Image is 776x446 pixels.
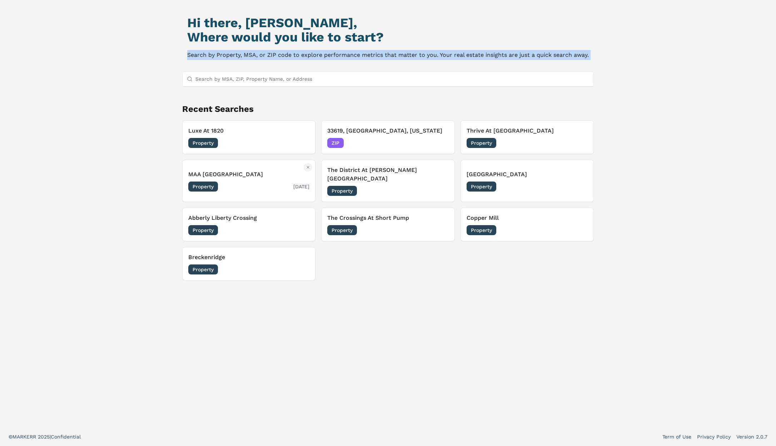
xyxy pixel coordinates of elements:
h3: Copper Mill [467,214,588,222]
button: Remove Luxe At 1820Luxe At 1820Property[DATE] [182,120,315,154]
a: Term of Use [662,433,691,440]
span: 2025 | [38,434,51,440]
h3: Luxe At 1820 [188,127,309,135]
span: Property [327,225,357,235]
span: © [9,434,13,440]
span: [DATE] [433,139,449,147]
span: Property [188,225,218,235]
h3: Breckenridge [188,253,309,262]
a: Privacy Policy [697,433,731,440]
span: Confidential [51,434,81,440]
button: Remove 33619, Tampa, Florida33619, [GEOGRAPHIC_DATA], [US_STATE]ZIP[DATE] [321,120,454,154]
h2: Recent Searches [182,103,594,115]
h3: MAA [GEOGRAPHIC_DATA] [188,170,309,179]
button: Remove Bell Southpark[GEOGRAPHIC_DATA]Property[DATE] [461,160,594,202]
span: [DATE] [433,227,449,234]
span: MARKERR [13,434,38,440]
h3: The Crossings At Short Pump [327,214,448,222]
span: Property [467,182,496,192]
button: Remove The Crossings At Short PumpThe Crossings At Short PumpProperty[DATE] [321,208,454,241]
h3: The District At [PERSON_NAME][GEOGRAPHIC_DATA] [327,166,448,183]
span: [DATE] [433,187,449,194]
button: Remove Abberly Liberty CrossingAbberly Liberty CrossingProperty[DATE] [182,208,315,241]
span: ZIP [327,138,344,148]
h3: 33619, [GEOGRAPHIC_DATA], [US_STATE] [327,127,448,135]
a: Version 2.0.7 [736,433,767,440]
span: Property [467,138,496,148]
button: Remove Copper MillCopper MillProperty[DATE] [461,208,594,241]
span: [DATE] [293,139,309,147]
span: Property [188,182,218,192]
button: Remove The District At Hamilton PlaceThe District At [PERSON_NAME][GEOGRAPHIC_DATA]Property[DATE] [321,160,454,202]
h2: Where would you like to start? [187,30,589,44]
span: [DATE] [572,183,588,190]
h3: [GEOGRAPHIC_DATA] [467,170,588,179]
button: Remove Thrive At University CityThrive At [GEOGRAPHIC_DATA]Property[DATE] [461,120,594,154]
h1: Hi there, [PERSON_NAME], [187,16,589,30]
span: [DATE] [572,227,588,234]
span: [DATE] [293,227,309,234]
span: [DATE] [572,139,588,147]
button: Remove MAA Chancellor Park [304,163,312,172]
button: Remove MAA Chancellor ParkMAA [GEOGRAPHIC_DATA]Property[DATE] [182,160,315,202]
span: Property [188,264,218,274]
h3: Thrive At [GEOGRAPHIC_DATA] [467,127,588,135]
input: Search by MSA, ZIP, Property Name, or Address [195,72,589,86]
h3: Abberly Liberty Crossing [188,214,309,222]
span: Property [327,186,357,196]
span: [DATE] [293,266,309,273]
p: Search by Property, MSA, or ZIP code to explore performance metrics that matter to you. Your real... [187,50,589,60]
span: Property [467,225,496,235]
span: Property [188,138,218,148]
span: [DATE] [293,183,309,190]
button: Remove BreckenridgeBreckenridgeProperty[DATE] [182,247,315,281]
